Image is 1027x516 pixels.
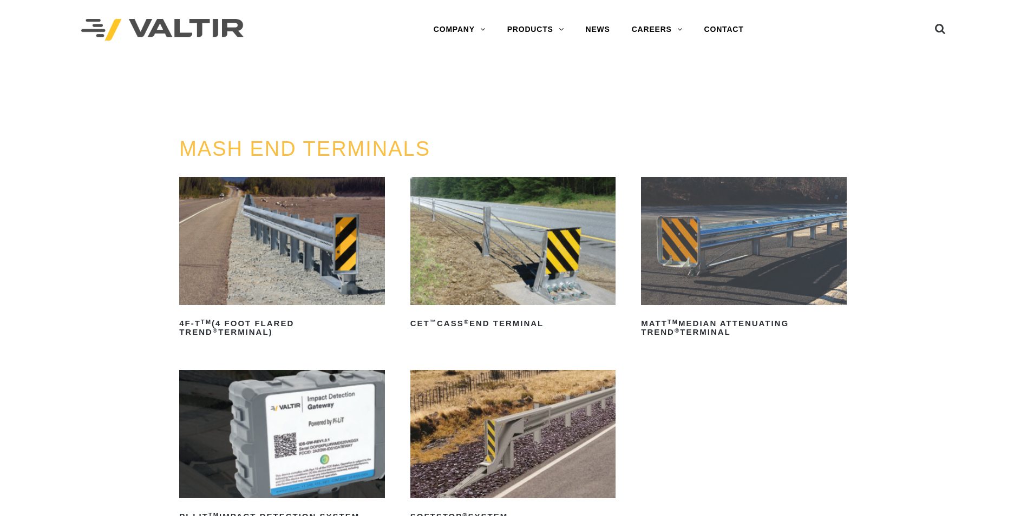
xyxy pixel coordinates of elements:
a: CET™CASS®End Terminal [410,177,616,332]
h2: 4F-T (4 Foot Flared TREND Terminal) [179,315,385,341]
sup: ® [675,327,680,334]
h2: MATT Median Attenuating TREND Terminal [641,315,847,341]
h2: CET CASS End Terminal [410,315,616,332]
img: Valtir [81,19,244,41]
a: MASH END TERMINALS [179,137,430,160]
sup: TM [668,319,678,325]
img: SoftStop System End Terminal [410,370,616,498]
a: CONTACT [694,19,755,41]
sup: ® [213,327,218,334]
sup: TM [201,319,212,325]
a: 4F-TTM(4 Foot Flared TREND®Terminal) [179,177,385,341]
sup: ™ [430,319,437,325]
a: CAREERS [621,19,694,41]
a: NEWS [575,19,621,41]
a: COMPANY [423,19,496,41]
sup: ® [464,319,469,325]
a: PRODUCTS [496,19,575,41]
a: MATTTMMedian Attenuating TREND®Terminal [641,177,847,341]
